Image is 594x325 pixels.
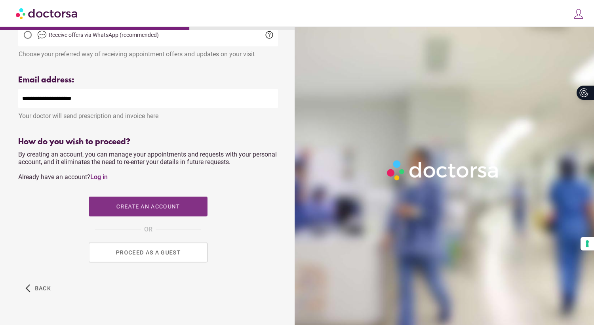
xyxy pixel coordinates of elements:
[18,46,278,58] div: Choose your preferred way of receiving appointment offers and updates on your visit
[49,32,159,38] span: Receive offers via WhatsApp (recommended)
[37,30,47,40] img: chat
[89,243,208,262] button: PROCEED AS A GUEST
[89,197,208,216] button: Create an account
[384,157,503,184] img: Logo-Doctorsa-trans-White-partial-flat.png
[581,237,594,250] button: Your consent preferences for tracking technologies
[22,278,54,298] button: arrow_back_ios Back
[18,151,277,181] span: By creating an account, you can manage your appointments and requests with your personal account,...
[116,249,181,256] span: PROCEED AS A GUEST
[573,8,584,19] img: icons8-customer-100.png
[90,173,108,181] a: Log in
[35,285,51,291] span: Back
[116,203,180,210] span: Create an account
[144,224,152,235] span: OR
[265,30,274,40] span: help
[18,108,278,120] div: Your doctor will send prescription and invoice here
[18,76,278,85] div: Email address:
[18,138,278,147] div: How do you wish to proceed?
[16,4,78,22] img: Doctorsa.com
